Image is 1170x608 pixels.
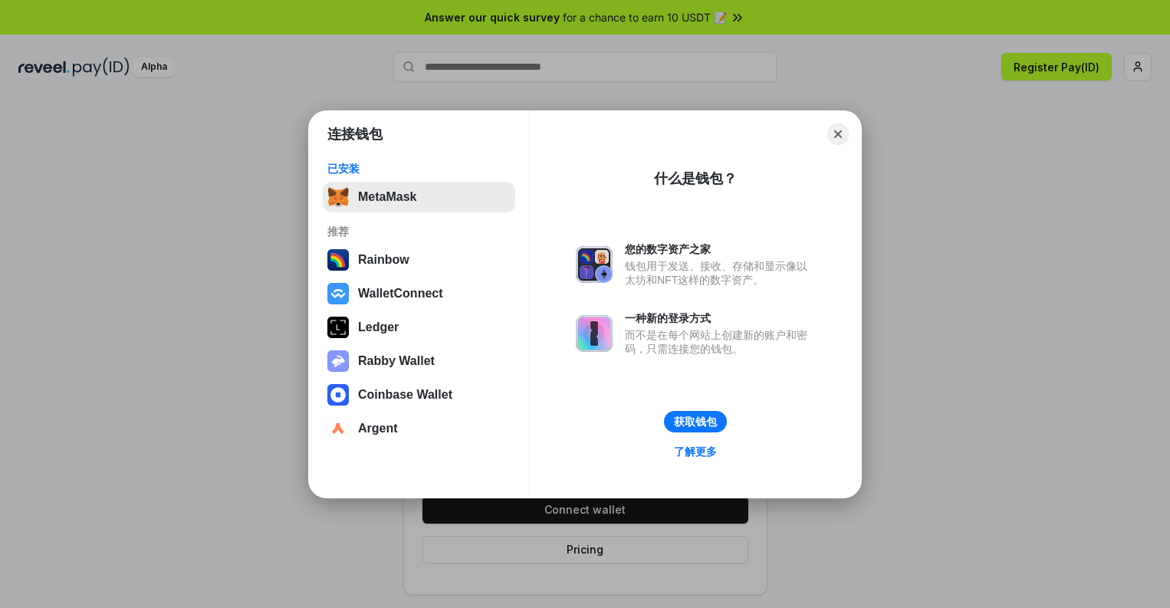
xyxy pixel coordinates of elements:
div: WalletConnect [358,287,443,301]
button: Close [827,123,849,145]
div: 一种新的登录方式 [625,311,815,325]
div: 而不是在每个网站上创建新的账户和密码，只需连接您的钱包。 [625,328,815,356]
div: Argent [358,422,398,435]
img: svg+xml,%3Csvg%20width%3D%2228%22%20height%3D%2228%22%20viewBox%3D%220%200%2028%2028%22%20fill%3D... [327,283,349,304]
div: 什么是钱包？ [654,169,737,188]
button: MetaMask [323,182,515,212]
div: MetaMask [358,190,416,204]
button: Rainbow [323,245,515,275]
img: svg+xml,%3Csvg%20xmlns%3D%22http%3A%2F%2Fwww.w3.org%2F2000%2Fsvg%22%20width%3D%2228%22%20height%3... [327,317,349,338]
button: Ledger [323,312,515,343]
div: 已安装 [327,162,511,176]
div: 您的数字资产之家 [625,242,815,256]
img: svg+xml,%3Csvg%20xmlns%3D%22http%3A%2F%2Fwww.w3.org%2F2000%2Fsvg%22%20fill%3D%22none%22%20viewBox... [576,315,613,352]
button: 获取钱包 [664,411,727,432]
img: svg+xml,%3Csvg%20width%3D%2228%22%20height%3D%2228%22%20viewBox%3D%220%200%2028%2028%22%20fill%3D... [327,384,349,406]
div: 了解更多 [674,445,717,458]
img: svg+xml,%3Csvg%20xmlns%3D%22http%3A%2F%2Fwww.w3.org%2F2000%2Fsvg%22%20fill%3D%22none%22%20viewBox... [576,246,613,283]
h1: 连接钱包 [327,125,383,143]
a: 了解更多 [665,442,726,462]
button: WalletConnect [323,278,515,309]
button: Argent [323,413,515,444]
div: Ledger [358,320,399,334]
div: Coinbase Wallet [358,388,452,402]
img: svg+xml,%3Csvg%20width%3D%22120%22%20height%3D%22120%22%20viewBox%3D%220%200%20120%20120%22%20fil... [327,249,349,271]
div: Rainbow [358,253,409,267]
img: svg+xml,%3Csvg%20xmlns%3D%22http%3A%2F%2Fwww.w3.org%2F2000%2Fsvg%22%20fill%3D%22none%22%20viewBox... [327,350,349,372]
button: Coinbase Wallet [323,380,515,410]
div: 获取钱包 [674,415,717,429]
div: 钱包用于发送、接收、存储和显示像以太坊和NFT这样的数字资产。 [625,259,815,287]
div: Rabby Wallet [358,354,435,368]
div: 推荐 [327,225,511,238]
img: svg+xml,%3Csvg%20width%3D%2228%22%20height%3D%2228%22%20viewBox%3D%220%200%2028%2028%22%20fill%3D... [327,418,349,439]
button: Rabby Wallet [323,346,515,376]
img: svg+xml,%3Csvg%20fill%3D%22none%22%20height%3D%2233%22%20viewBox%3D%220%200%2035%2033%22%20width%... [327,186,349,208]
